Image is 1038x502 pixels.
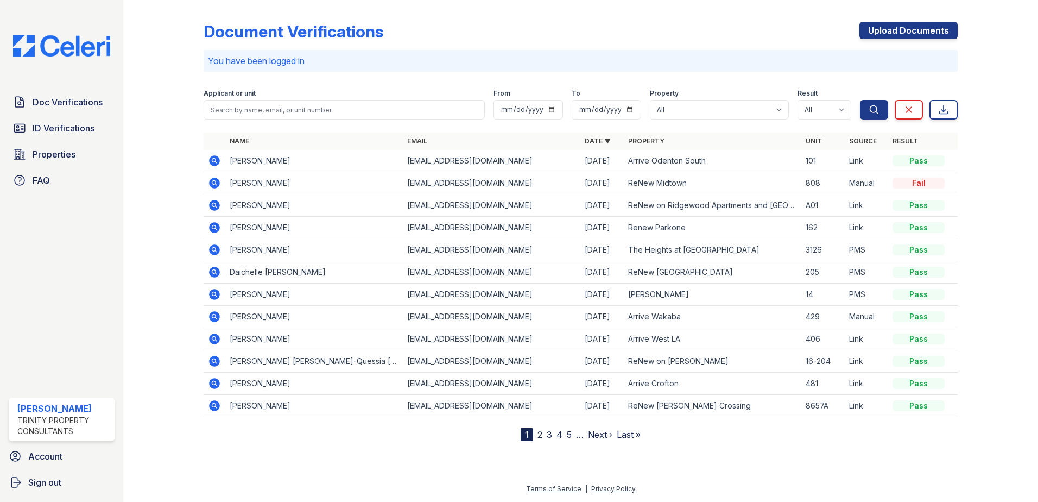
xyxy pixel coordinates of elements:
span: Properties [33,148,75,161]
td: [EMAIL_ADDRESS][DOMAIN_NAME] [403,217,580,239]
a: Sign out [4,472,119,493]
div: Pass [893,400,945,411]
a: 3 [547,429,552,440]
td: The Heights at [GEOGRAPHIC_DATA] [624,239,801,261]
td: [EMAIL_ADDRESS][DOMAIN_NAME] [403,261,580,284]
td: ReNew on Ridgewood Apartments and [GEOGRAPHIC_DATA] [624,194,801,217]
td: ReNew [PERSON_NAME] Crossing [624,395,801,417]
div: Pass [893,289,945,300]
td: Link [845,395,888,417]
span: ID Verifications [33,122,94,135]
div: [PERSON_NAME] [17,402,110,415]
td: 101 [801,150,845,172]
a: Upload Documents [859,22,958,39]
td: 14 [801,284,845,306]
td: ReNew Midtown [624,172,801,194]
div: Pass [893,311,945,322]
td: [PERSON_NAME] [225,239,403,261]
td: [PERSON_NAME] [225,373,403,395]
td: ReNew [GEOGRAPHIC_DATA] [624,261,801,284]
td: PMS [845,284,888,306]
td: [EMAIL_ADDRESS][DOMAIN_NAME] [403,328,580,350]
td: [DATE] [580,306,624,328]
a: Source [849,137,877,145]
td: [DATE] [580,261,624,284]
td: A01 [801,194,845,217]
a: ID Verifications [9,117,115,139]
td: Renew Parkone [624,217,801,239]
img: CE_Logo_Blue-a8612792a0a2168367f1c8372b55b34899dd931a85d93a1a3d3e32e68fde9ad4.png [4,35,119,57]
td: Link [845,150,888,172]
span: Sign out [28,476,61,489]
td: [PERSON_NAME] [225,395,403,417]
label: From [493,89,510,98]
td: Arrive Wakaba [624,306,801,328]
div: Pass [893,267,945,278]
td: [EMAIL_ADDRESS][DOMAIN_NAME] [403,172,580,194]
span: … [576,428,584,441]
span: Account [28,450,62,463]
td: 406 [801,328,845,350]
td: Arrive Crofton [624,373,801,395]
a: Privacy Policy [591,485,636,493]
td: 3126 [801,239,845,261]
td: [DATE] [580,150,624,172]
td: [DATE] [580,328,624,350]
td: [PERSON_NAME] [225,194,403,217]
td: Link [845,350,888,373]
td: Link [845,328,888,350]
td: [EMAIL_ADDRESS][DOMAIN_NAME] [403,150,580,172]
td: [PERSON_NAME] [225,172,403,194]
td: [PERSON_NAME] [225,328,403,350]
span: FAQ [33,174,50,187]
td: ReNew on [PERSON_NAME] [624,350,801,373]
div: Pass [893,244,945,255]
label: Property [650,89,679,98]
a: Email [407,137,427,145]
td: 162 [801,217,845,239]
td: PMS [845,239,888,261]
td: 808 [801,172,845,194]
td: Link [845,194,888,217]
input: Search by name, email, or unit number [204,100,485,120]
div: Pass [893,378,945,389]
div: Pass [893,222,945,233]
td: Manual [845,306,888,328]
div: Fail [893,178,945,189]
a: Name [230,137,249,145]
td: [PERSON_NAME] [624,284,801,306]
td: [EMAIL_ADDRESS][DOMAIN_NAME] [403,284,580,306]
label: Result [798,89,818,98]
td: [PERSON_NAME] [225,217,403,239]
a: Next › [588,429,612,440]
td: Link [845,373,888,395]
td: PMS [845,261,888,284]
td: Arrive West LA [624,328,801,350]
div: Pass [893,200,945,211]
a: Property [628,137,664,145]
td: [PERSON_NAME] [225,306,403,328]
a: Date ▼ [585,137,611,145]
div: | [585,485,587,493]
td: [PERSON_NAME] [PERSON_NAME]-Quessia [PERSON_NAME] [225,350,403,373]
td: [EMAIL_ADDRESS][DOMAIN_NAME] [403,306,580,328]
div: Trinity Property Consultants [17,415,110,437]
a: Doc Verifications [9,91,115,113]
td: Manual [845,172,888,194]
div: 1 [521,428,533,441]
a: Unit [806,137,822,145]
td: [PERSON_NAME] [225,284,403,306]
a: Account [4,445,119,467]
td: [DATE] [580,284,624,306]
td: [EMAIL_ADDRESS][DOMAIN_NAME] [403,350,580,373]
span: Doc Verifications [33,96,103,109]
a: Last » [617,429,641,440]
a: Result [893,137,918,145]
td: [DATE] [580,172,624,194]
td: Link [845,217,888,239]
div: Pass [893,155,945,166]
a: Properties [9,143,115,165]
label: Applicant or unit [204,89,256,98]
td: [DATE] [580,194,624,217]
